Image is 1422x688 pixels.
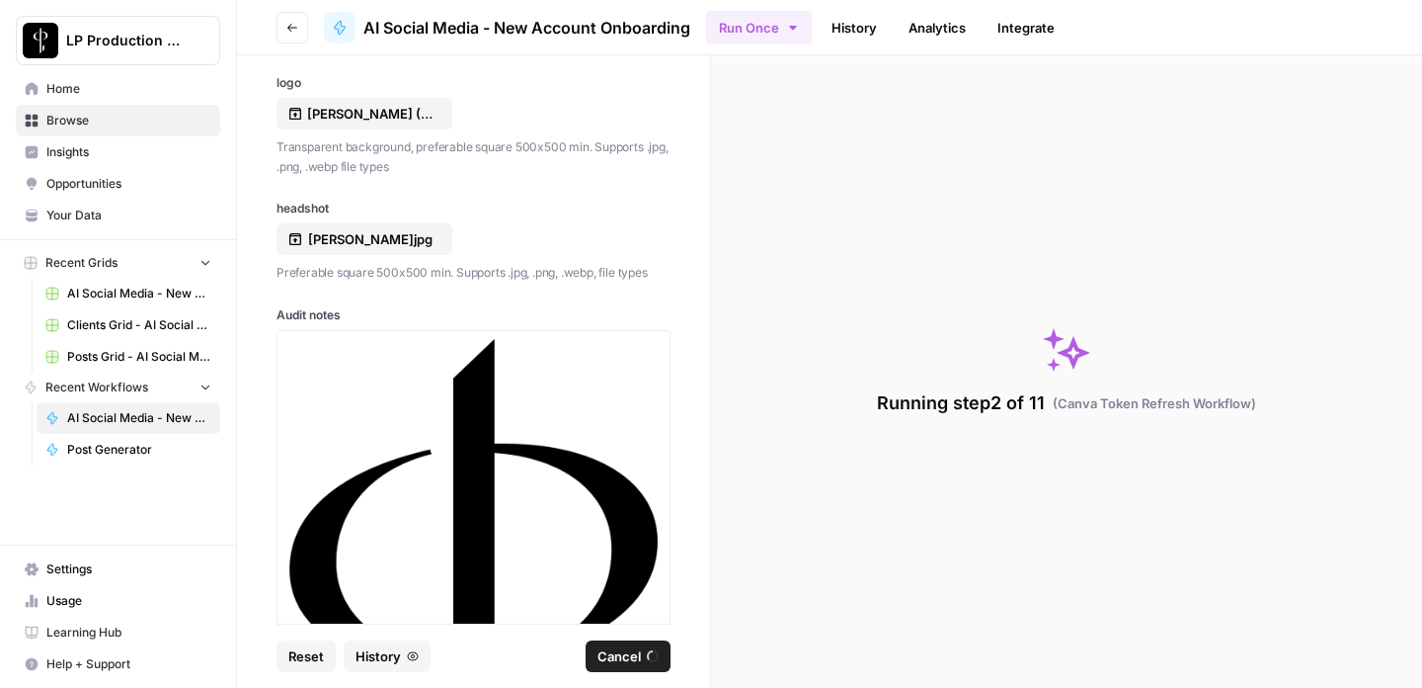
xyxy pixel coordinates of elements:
[16,73,220,105] a: Home
[355,646,401,666] span: History
[276,223,452,255] button: [PERSON_NAME]jpg
[276,137,671,176] p: Transparent background, preferable square 500x500 min. Supports .jpg, .png, .webp file types
[37,309,220,341] a: Clients Grid - AI Social Media
[16,16,220,65] button: Workspace: LP Production Workloads
[276,98,452,129] button: [PERSON_NAME] (1).png
[986,12,1066,43] a: Integrate
[67,285,211,302] span: AI Social Media - New Account Onboarding [temp] Grid
[16,554,220,585] a: Settings
[820,12,889,43] a: History
[276,200,671,217] label: headshot
[67,348,211,366] span: Posts Grid - AI Social Media
[46,112,211,129] span: Browse
[37,278,220,309] a: AI Social Media - New Account Onboarding [temp] Grid
[307,229,434,249] p: [PERSON_NAME]jpg
[46,143,211,161] span: Insights
[16,105,220,136] a: Browse
[16,136,220,168] a: Insights
[66,31,186,50] span: LP Production Workloads
[877,389,1256,417] div: Running step 2 of 11
[23,23,58,58] img: LP Production Workloads Logo
[276,641,336,672] button: Reset
[67,316,211,334] span: Clients Grid - AI Social Media
[46,175,211,193] span: Opportunities
[45,254,118,272] span: Recent Grids
[16,648,220,680] button: Help + Support
[16,617,220,648] a: Learning Hub
[37,341,220,373] a: Posts Grid - AI Social Media
[37,402,220,434] a: AI Social Media - New Account Onboarding
[45,379,148,396] span: Recent Workflows
[37,434,220,466] a: Post Generator
[67,441,211,459] span: Post Generator
[363,16,690,40] span: AI Social Media - New Account Onboarding
[46,560,211,578] span: Settings
[67,409,211,427] span: AI Social Media - New Account Onboarding
[276,74,671,92] label: logo
[46,207,211,224] span: Your Data
[46,624,211,642] span: Learning Hub
[597,646,641,666] span: Cancel
[324,12,690,43] a: AI Social Media - New Account Onboarding
[897,12,978,43] a: Analytics
[16,585,220,617] a: Usage
[16,248,220,278] button: Recent Grids
[288,646,324,666] span: Reset
[1053,393,1256,413] span: ( Canva Token Refresh Workflow )
[16,200,220,231] a: Your Data
[307,104,434,124] p: [PERSON_NAME] (1).png
[46,592,211,610] span: Usage
[46,80,211,98] span: Home
[46,655,211,673] span: Help + Support
[586,641,671,672] button: Cancel
[344,641,431,672] button: History
[276,306,671,324] label: Audit notes
[16,373,220,402] button: Recent Workflows
[706,11,812,44] button: Run Once
[16,168,220,200] a: Opportunities
[276,263,671,283] p: Preferable square 500x500 min. Supports .jpg, .png, .webp, file types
